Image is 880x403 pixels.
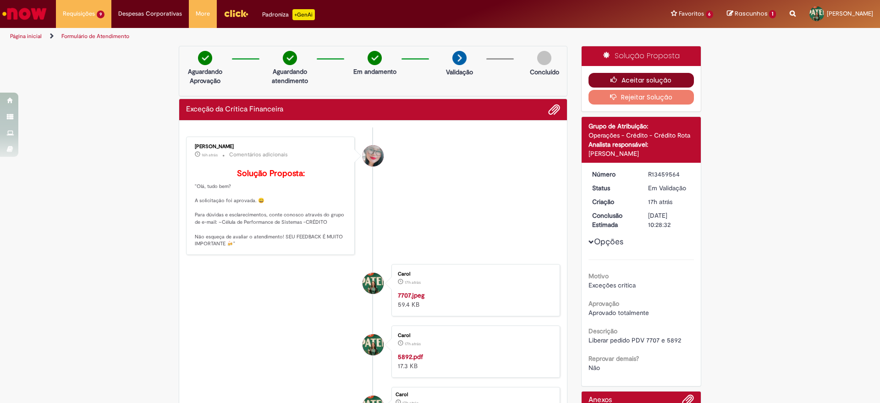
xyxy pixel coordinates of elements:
span: Favoritos [679,9,704,18]
span: Aprovado totalmente [588,309,649,317]
b: Solução Proposta: [237,168,305,179]
div: Carol [398,333,550,338]
span: [PERSON_NAME] [827,10,873,17]
div: Grupo de Atribuição: [588,121,694,131]
span: 6 [706,11,714,18]
img: img-circle-grey.png [537,51,551,65]
span: 1 [769,10,776,18]
img: check-circle-green.png [368,51,382,65]
img: check-circle-green.png [283,51,297,65]
span: Requisições [63,9,95,18]
div: Carol [363,334,384,355]
button: Adicionar anexos [548,104,560,116]
div: Em Validação [648,183,691,193]
h2: Exceção da Crítica Financeira Histórico de tíquete [186,105,283,114]
dt: Criação [585,197,642,206]
span: 9 [97,11,104,18]
p: Validação [446,67,473,77]
span: Exceções crítica [588,281,636,289]
span: Não [588,364,600,372]
p: Aguardando atendimento [268,67,312,85]
p: "Olá, tudo bem? A solicitação foi aprovada. 😀 Para dúvidas e esclarecimentos, conte conosco atrav... [195,169,347,248]
span: 16h atrás [202,152,218,158]
div: Analista responsável: [588,140,694,149]
a: 5892.pdf [398,353,423,361]
time: 28/08/2025 17:28:24 [405,280,421,285]
div: Franciele Fernanda Melo dos Santos [363,145,384,166]
span: 17h atrás [405,280,421,285]
img: check-circle-green.png [198,51,212,65]
span: More [196,9,210,18]
button: Aceitar solução [588,73,694,88]
a: 7707.jpeg [398,291,424,299]
span: 17h atrás [648,198,672,206]
div: 17.3 KB [398,352,550,370]
p: Aguardando Aprovação [183,67,227,85]
small: Comentários adicionais [229,151,288,159]
div: 28/08/2025 17:28:28 [648,197,691,206]
div: [PERSON_NAME] [195,144,347,149]
b: Aprovação [588,299,619,308]
img: click_logo_yellow_360x200.png [224,6,248,20]
span: Liberar pedido PDV 7707 e 5892 [588,336,681,344]
dt: Número [585,170,642,179]
p: +GenAi [292,9,315,20]
p: Concluído [530,67,559,77]
dt: Status [585,183,642,193]
div: R13459564 [648,170,691,179]
div: Operações - Crédito - Crédito Rota [588,131,694,140]
time: 28/08/2025 18:05:02 [202,152,218,158]
button: Rejeitar Solução [588,90,694,105]
div: Solução Proposta [582,46,701,66]
span: 17h atrás [405,341,421,347]
span: Despesas Corporativas [118,9,182,18]
b: Motivo [588,272,609,280]
img: ServiceNow [1,5,48,23]
time: 28/08/2025 17:28:24 [405,341,421,347]
div: Carol [398,271,550,277]
div: Carol [396,392,555,397]
dt: Conclusão Estimada [585,211,642,229]
p: Em andamento [353,67,396,76]
a: Rascunhos [727,10,776,18]
b: Reprovar demais? [588,354,639,363]
time: 28/08/2025 17:28:28 [648,198,672,206]
a: Formulário de Atendimento [61,33,129,40]
img: arrow-next.png [452,51,467,65]
span: Rascunhos [735,9,768,18]
div: Carol [363,273,384,294]
div: [DATE] 10:28:32 [648,211,691,229]
div: 59.4 KB [398,291,550,309]
b: Descrição [588,327,617,335]
ul: Trilhas de página [7,28,580,45]
div: [PERSON_NAME] [588,149,694,158]
div: Padroniza [262,9,315,20]
a: Página inicial [10,33,42,40]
